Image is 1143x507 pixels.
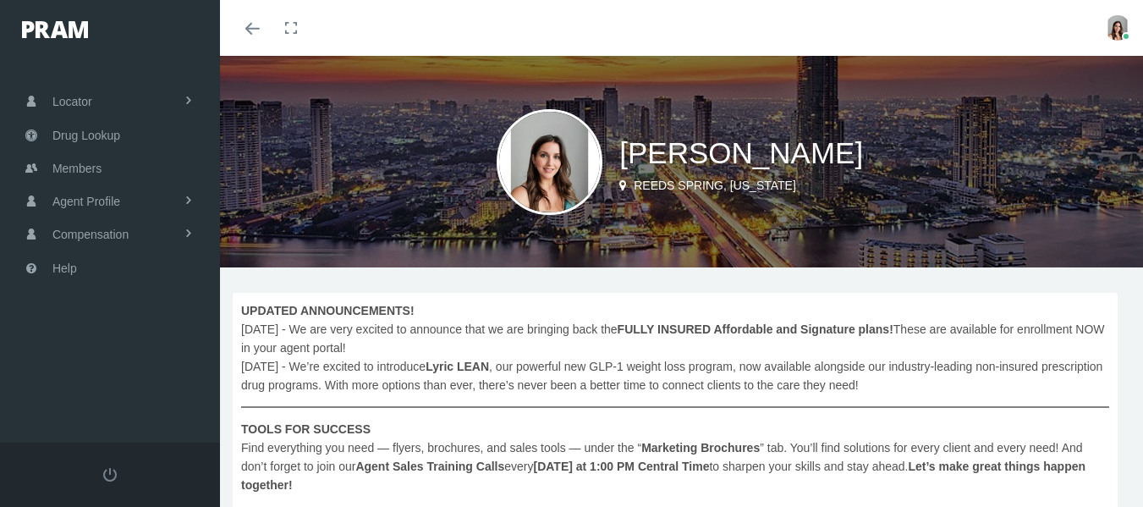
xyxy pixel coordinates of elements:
span: Locator [52,85,92,118]
b: Agent Sales Training Calls [355,460,504,473]
b: UPDATED ANNOUNCEMENTS! [241,304,415,317]
span: Agent Profile [52,185,120,218]
span: Help [52,252,77,284]
img: PRAM_20_x_78.png [22,21,88,38]
b: [DATE] at 1:00 PM Central Time [533,460,709,473]
span: REEDS SPRING, [US_STATE] [634,179,796,192]
span: Compensation [52,218,129,251]
b: TOOLS FOR SUCCESS [241,422,371,436]
b: FULLY INSURED Affordable and Signature plans! [618,322,893,336]
span: [DATE] - We are very excited to announce that we are bringing back the These are available for en... [241,301,1109,494]
img: S_Profile_Picture_1109.jpeg [1105,15,1130,41]
span: [PERSON_NAME] [619,136,863,169]
b: Lyric LEAN [426,360,489,373]
span: Drug Lookup [52,119,120,152]
b: Marketing Brochures [641,441,760,455]
img: S_Profile_Picture_1109.jpeg [497,109,602,215]
span: Members [52,152,102,185]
